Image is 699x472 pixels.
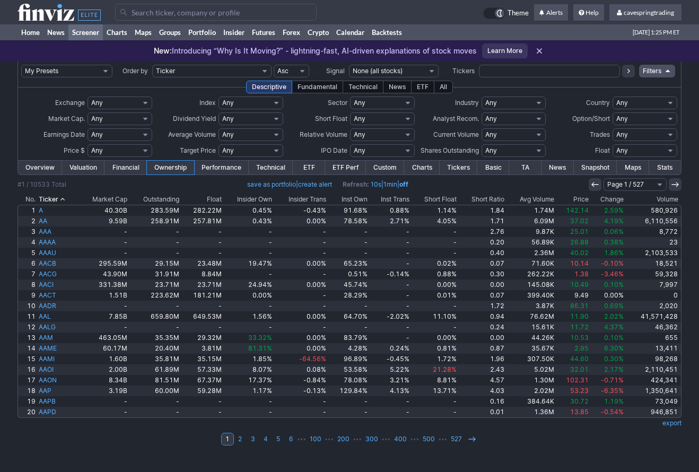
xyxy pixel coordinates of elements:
a: 0.07 [458,290,506,301]
a: 9.87K [506,226,556,237]
a: 0.01% [411,290,458,301]
a: - [328,237,369,248]
span: 2.95 [574,344,589,352]
span: 142.14 [566,206,589,214]
a: 11.72 [556,322,590,333]
a: 81.31% [223,343,274,354]
a: 23.48M [181,258,223,269]
span: 1.38 [574,270,589,278]
a: create alert [298,180,332,188]
a: 0.00% [590,290,625,301]
a: Insider [220,24,248,40]
a: 262.22K [506,269,556,279]
a: - [328,322,369,333]
a: Basic [477,161,510,174]
a: Forex [279,24,304,40]
a: 19.47% [223,258,274,269]
a: 1.84 [458,205,506,216]
a: 0.00% [411,333,458,343]
a: 6 [18,258,37,269]
a: - [129,301,181,311]
a: - [328,248,369,258]
a: 659.80M [129,311,181,322]
a: - [78,226,129,237]
a: cavespringtrading [609,4,681,21]
a: 25.01 [556,226,590,237]
a: 1.74M [506,205,556,216]
a: 10.14 [556,258,590,269]
a: Portfolio [185,24,220,40]
a: Crypto [304,24,333,40]
a: 6.09M [506,216,556,226]
a: 24.94% [223,279,274,290]
a: AAME [37,343,78,354]
a: - [78,322,129,333]
span: -0.10% [601,259,624,267]
a: 0 [625,290,681,301]
a: 1.56% [223,311,274,322]
a: 0.69% [590,301,625,311]
a: 96.89% [328,354,369,364]
a: 0.20 [458,237,506,248]
a: - [223,269,274,279]
a: - [369,279,411,290]
a: Maps [617,161,649,174]
a: - [274,269,328,279]
a: 580,926 [625,205,681,216]
a: 2.36M [506,248,556,258]
a: 1.51B [78,290,129,301]
span: 0.69% [604,302,624,310]
span: 4.19% [604,217,624,225]
a: 9.49 [556,290,590,301]
a: 3.81M [181,343,223,354]
a: - [181,248,223,258]
span: 37.02 [570,217,589,225]
a: Performance [194,161,249,174]
a: - [223,237,274,248]
a: - [78,237,129,248]
div: Fundamental [292,81,343,93]
a: 1.38 [556,269,590,279]
a: - [129,237,181,248]
a: 13,411 [625,343,681,354]
a: 0.07 [458,258,506,269]
a: 11 [18,311,37,322]
a: -2.02% [369,311,411,322]
a: Charts [103,24,131,40]
a: 258.91M [129,216,181,226]
a: 31.91M [129,269,181,279]
a: 15 [18,354,37,364]
span: 40.02 [570,249,589,257]
a: 1.72% [411,354,458,364]
div: News [383,81,412,93]
a: - [411,248,458,258]
a: 4 [18,237,37,248]
a: AA [37,216,78,226]
a: 0.43% [223,216,274,226]
a: 8 [18,279,37,290]
a: 37.02 [556,216,590,226]
a: AALG [37,322,78,333]
a: - [223,248,274,258]
a: - [369,248,411,258]
a: - [78,248,129,258]
a: - [274,226,328,237]
a: 11.90 [556,311,590,322]
a: 2.02% [590,311,625,322]
a: 44.26K [506,333,556,343]
a: AACB [37,258,78,269]
a: Ownership [147,161,194,174]
a: Theme [483,7,529,19]
a: A [37,205,78,216]
a: -3.46% [590,269,625,279]
a: - [369,322,411,333]
a: -64.56% [274,354,328,364]
a: Screener [68,24,103,40]
a: - [223,322,274,333]
a: AAL [37,311,78,322]
a: News [541,161,574,174]
a: AAAU [37,248,78,258]
a: 41,571,428 [625,311,681,322]
a: 181.21M [181,290,223,301]
span: 2.02% [604,312,624,320]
